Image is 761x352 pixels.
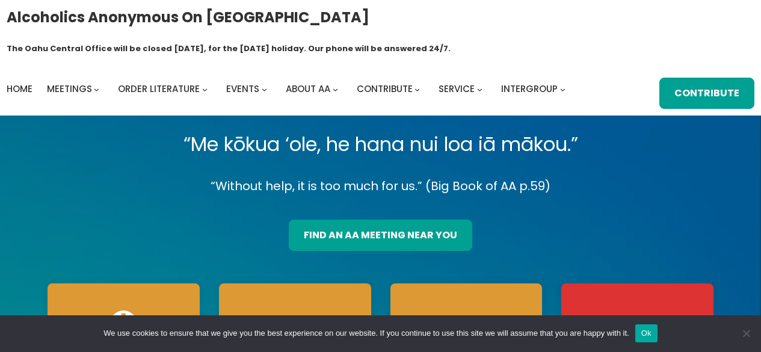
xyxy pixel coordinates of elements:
[439,81,475,97] a: Service
[635,324,658,342] button: Ok
[226,81,259,97] a: Events
[103,327,629,339] span: We use cookies to ensure that we give you the best experience on our website. If you continue to ...
[414,87,420,92] button: Contribute submenu
[7,82,32,95] span: Home
[226,82,259,95] span: Events
[7,4,369,30] a: Alcoholics Anonymous on [GEOGRAPHIC_DATA]
[740,327,752,339] span: No
[357,82,413,95] span: Contribute
[286,81,330,97] a: About AA
[560,87,565,92] button: Intergroup submenu
[501,82,558,95] span: Intergroup
[94,87,99,92] button: Meetings submenu
[38,176,723,197] p: “Without help, it is too much for us.” (Big Book of AA p.59)
[286,82,330,95] span: About AA
[439,82,475,95] span: Service
[289,220,472,251] a: find an aa meeting near you
[659,78,754,109] a: Contribute
[501,81,558,97] a: Intergroup
[7,81,570,97] nav: Intergroup
[202,87,208,92] button: Order Literature submenu
[7,43,451,55] h1: The Oahu Central Office will be closed [DATE], for the [DATE] holiday. Our phone will be answered...
[333,87,338,92] button: About AA submenu
[477,87,482,92] button: Service submenu
[262,87,267,92] button: Events submenu
[357,81,413,97] a: Contribute
[7,81,32,97] a: Home
[118,82,200,95] span: Order Literature
[47,81,92,97] a: Meetings
[47,82,92,95] span: Meetings
[38,128,723,161] p: “Me kōkua ‘ole, he hana nui loa iā mākou.”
